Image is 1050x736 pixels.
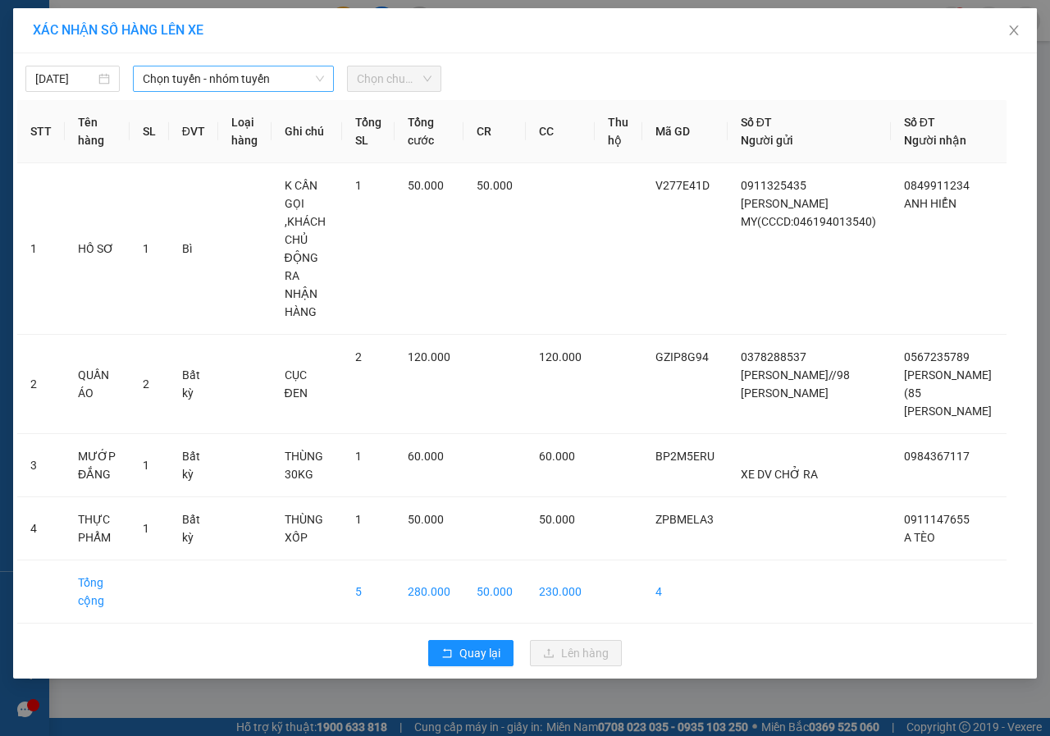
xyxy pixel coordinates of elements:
[991,8,1037,54] button: Close
[408,450,444,463] span: 60.000
[355,513,362,526] span: 1
[539,450,575,463] span: 60.000
[130,100,169,163] th: SL
[17,163,65,335] td: 1
[904,531,935,544] span: A TÈO
[741,197,876,228] span: [PERSON_NAME] MY(CCCD:046194013540)
[904,368,992,418] span: [PERSON_NAME] (85 [PERSON_NAME]
[526,100,595,163] th: CC
[169,434,218,497] td: Bất kỳ
[169,100,218,163] th: ĐVT
[65,100,130,163] th: Tên hàng
[355,450,362,463] span: 1
[17,100,65,163] th: STT
[655,450,714,463] span: BP2M5ERU
[741,179,806,192] span: 0911325435
[218,100,272,163] th: Loại hàng
[14,105,38,122] span: DĐ:
[904,450,970,463] span: 0984367117
[285,368,308,400] span: CỤC ĐEN
[408,513,444,526] span: 50.000
[595,100,641,163] th: Thu hộ
[169,335,218,434] td: Bất kỳ
[143,242,149,255] span: 1
[65,560,130,624] td: Tổng cộng
[904,116,935,129] span: Số ĐT
[1007,24,1020,37] span: close
[272,100,342,163] th: Ghi chú
[539,350,582,363] span: 120.000
[342,560,395,624] td: 5
[357,66,431,91] span: Chọn chuyến
[14,53,145,73] div: HIẾU
[35,70,95,88] input: 15/10/2025
[441,647,453,661] span: rollback
[655,179,710,192] span: V277E41D
[143,377,149,391] span: 2
[741,350,806,363] span: 0378288537
[904,179,970,192] span: 0849911234
[315,74,325,84] span: down
[157,96,180,113] span: DĐ:
[17,497,65,560] td: 4
[741,468,818,481] span: XE DV CHỞ RA
[157,73,344,96] div: 0793457777
[157,53,344,73] div: TÂM
[14,16,39,33] span: Gửi:
[157,114,344,143] span: [PERSON_NAME]
[539,513,575,526] span: 50.000
[408,179,444,192] span: 50.000
[655,513,714,526] span: ZPBMELA3
[428,640,514,666] button: rollbackQuay lại
[285,179,326,318] span: K CẦN GỌI ,KHÁCH CHỦ ĐỘNG RA NHẬN HÀNG
[395,560,463,624] td: 280.000
[530,640,622,666] button: uploadLên hàng
[904,134,966,147] span: Người nhận
[143,522,149,535] span: 1
[642,100,728,163] th: Mã GD
[17,335,65,434] td: 2
[65,497,130,560] td: THỰC PHẨM
[904,513,970,526] span: 0911147655
[463,560,526,624] td: 50.000
[477,179,513,192] span: 50.000
[157,14,344,53] div: VP [GEOGRAPHIC_DATA]
[33,22,203,38] span: XÁC NHẬN SỐ HÀNG LÊN XE
[169,497,218,560] td: Bất kỳ
[65,163,130,335] td: HỒ SƠ
[14,14,145,53] div: BX Phía Bắc BMT
[14,73,145,96] div: 0967882226
[143,66,324,91] span: Chọn tuyến - nhóm tuyến
[355,350,362,363] span: 2
[65,434,130,497] td: MƯỚP ĐẮNG
[355,179,362,192] span: 1
[38,96,89,125] span: BMT
[904,197,956,210] span: ANH HIỂN
[17,434,65,497] td: 3
[741,368,850,400] span: [PERSON_NAME]//98 [PERSON_NAME]
[655,350,709,363] span: GZIP8G94
[642,560,728,624] td: 4
[65,335,130,434] td: QUẦN ÁO
[463,100,526,163] th: CR
[169,163,218,335] td: Bì
[459,644,500,662] span: Quay lại
[526,560,595,624] td: 230.000
[342,100,395,163] th: Tổng SL
[285,513,323,544] span: THÙNG XỐP
[904,350,970,363] span: 0567235789
[157,16,196,33] span: Nhận:
[143,459,149,472] span: 1
[741,134,793,147] span: Người gửi
[285,450,323,481] span: THÙNG 30KG
[741,116,772,129] span: Số ĐT
[408,350,450,363] span: 120.000
[395,100,463,163] th: Tổng cước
